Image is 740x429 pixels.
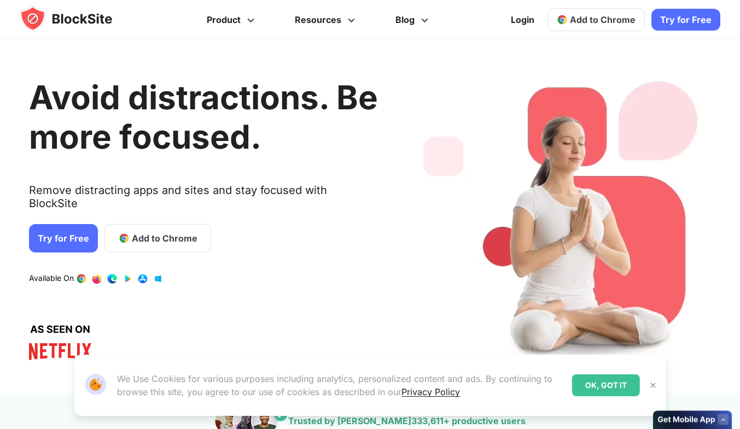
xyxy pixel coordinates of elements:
a: Try for Free [29,224,98,252]
text: Available On [29,273,74,284]
text: Remove distracting apps and sites and stay focused with BlockSite [29,184,378,219]
img: blocksite-icon.5d769676.svg [20,5,133,32]
img: chrome-icon.svg [557,14,568,25]
span: Add to Chrome [132,232,197,245]
a: Try for Free [651,9,720,31]
button: Close [646,378,660,392]
span: Add to Chrome [570,14,636,25]
a: Add to Chrome [547,8,645,31]
a: Login [504,7,541,33]
div: OK, GOT IT [572,374,640,396]
a: Add to Chrome [104,224,211,252]
h1: Avoid distractions. Be more focused. [29,78,378,156]
img: Close [649,381,657,390]
p: We Use Cookies for various purposes including analytics, personalized content and ads. By continu... [117,372,563,398]
a: Privacy Policy [401,386,460,397]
